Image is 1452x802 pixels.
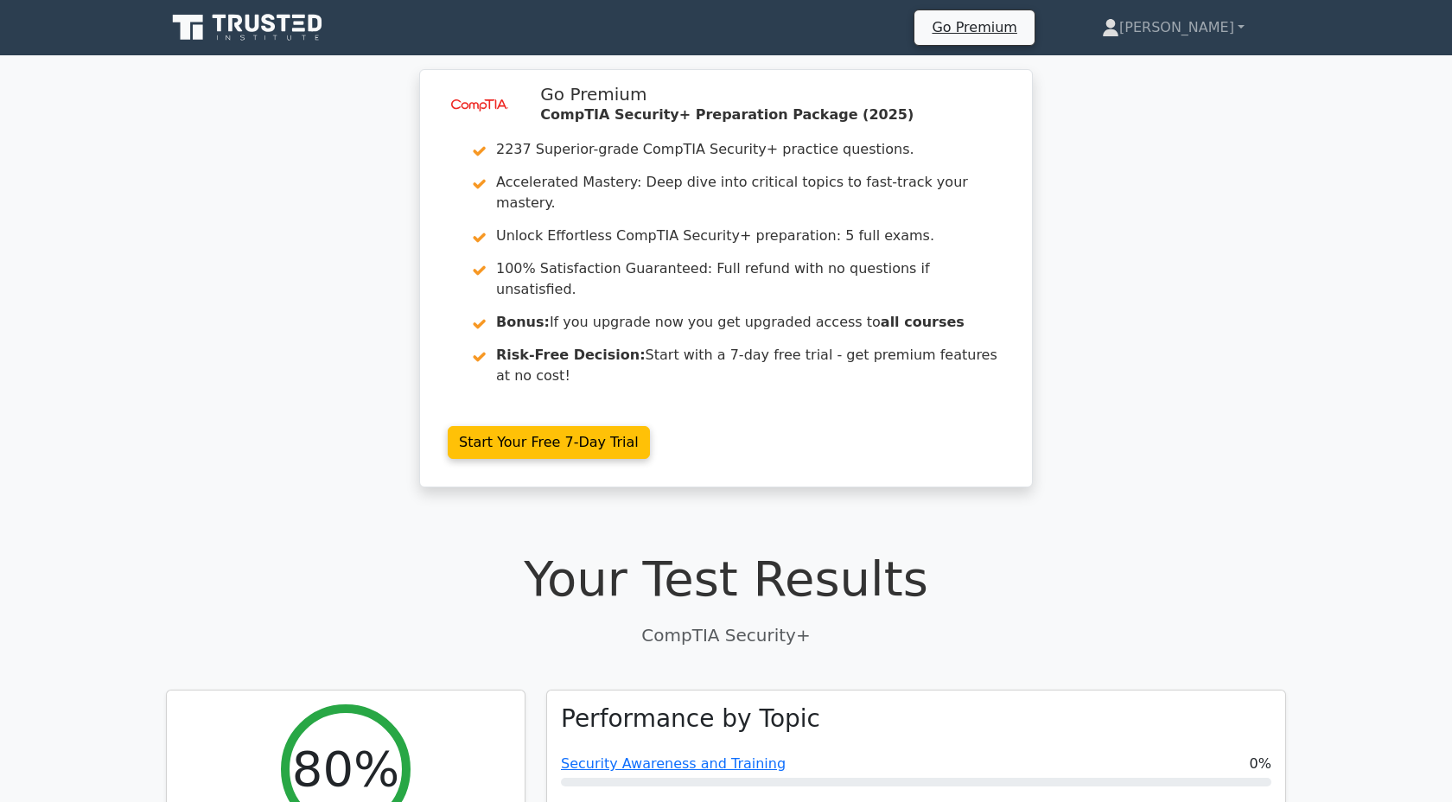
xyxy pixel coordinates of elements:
h2: 80% [292,740,399,798]
h3: Performance by Topic [561,704,820,734]
a: [PERSON_NAME] [1060,10,1286,45]
a: Start Your Free 7-Day Trial [448,426,650,459]
h1: Your Test Results [166,550,1286,608]
p: CompTIA Security+ [166,622,1286,648]
span: 0% [1250,754,1271,774]
a: Security Awareness and Training [561,755,786,772]
a: Go Premium [921,16,1027,39]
